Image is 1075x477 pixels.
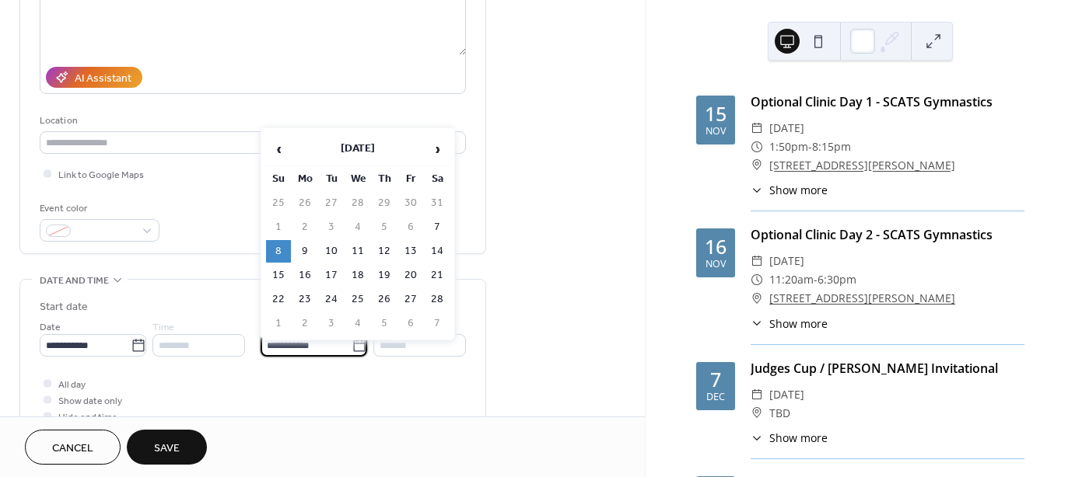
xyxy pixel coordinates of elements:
td: 6 [398,216,423,238]
div: Optional Clinic Day 2 - SCATS Gymnastics [751,225,1024,244]
span: Show more [769,430,828,446]
a: [STREET_ADDRESS][PERSON_NAME] [769,289,955,308]
button: AI Assistant [46,67,142,88]
td: 2 [292,216,317,238]
span: Save [154,440,180,457]
td: 28 [345,192,370,214]
span: - [814,270,818,289]
span: 1:50pm [769,138,808,156]
th: Fr [398,168,423,190]
span: Show more [769,315,828,332]
td: 30 [398,192,423,214]
button: Save [127,430,207,465]
div: Optional Clinic Day 1 - SCATS Gymnastics [751,92,1024,111]
td: 26 [372,288,397,311]
span: Date [40,319,61,336]
span: [DATE] [769,385,804,404]
div: ​ [751,404,763,423]
span: - [808,138,812,156]
td: 23 [292,288,317,311]
div: ​ [751,138,763,156]
div: 16 [705,237,727,256]
td: 5 [372,312,397,335]
button: Cancel [25,430,121,465]
td: 24 [319,288,344,311]
td: 28 [425,288,450,311]
td: 25 [345,288,370,311]
td: 11 [345,240,370,263]
div: AI Assistant [75,71,131,87]
span: 11:20am [769,270,814,289]
td: 27 [398,288,423,311]
td: 25 [266,192,291,214]
div: ​ [751,119,763,138]
td: 7 [425,216,450,238]
th: Mo [292,168,317,190]
td: 14 [425,240,450,263]
span: Cancel [52,440,93,457]
span: 6:30pm [818,270,856,289]
td: 20 [398,264,423,287]
td: 5 [372,216,397,238]
div: ​ [751,182,763,198]
div: ​ [751,385,763,404]
td: 4 [345,216,370,238]
td: 7 [425,312,450,335]
span: ‹ [267,134,290,165]
div: Location [40,113,463,129]
td: 27 [319,192,344,214]
span: Time [152,319,174,336]
button: ​Show more [751,182,828,198]
th: Th [372,168,397,190]
th: Tu [319,168,344,190]
span: TBD [769,404,790,423]
td: 1 [266,312,291,335]
span: Show date only [58,393,122,409]
button: ​Show more [751,430,828,446]
td: 13 [398,240,423,263]
td: 1 [266,216,291,238]
td: 6 [398,312,423,335]
div: 15 [705,104,727,124]
td: 29 [372,192,397,214]
span: Hide end time [58,409,117,426]
th: Su [266,168,291,190]
span: › [425,134,449,165]
td: 10 [319,240,344,263]
div: Event color [40,200,156,217]
td: 18 [345,264,370,287]
div: Nov [706,259,726,270]
button: ​Show more [751,315,828,332]
td: 8 [266,240,291,263]
div: 7 [710,370,721,389]
span: 8:15pm [812,138,851,156]
td: 22 [266,288,291,311]
div: Start date [40,299,88,315]
th: We [345,168,370,190]
div: ​ [751,252,763,270]
td: 16 [292,264,317,287]
span: All day [58,377,86,393]
td: 17 [319,264,344,287]
td: 19 [372,264,397,287]
span: Date and time [40,273,109,289]
a: [STREET_ADDRESS][PERSON_NAME] [769,156,955,175]
td: 4 [345,312,370,335]
div: ​ [751,270,763,289]
td: 2 [292,312,317,335]
td: 26 [292,192,317,214]
div: ​ [751,156,763,175]
td: 15 [266,264,291,287]
span: [DATE] [769,119,804,138]
td: 3 [319,312,344,335]
td: 21 [425,264,450,287]
div: ​ [751,430,763,446]
td: 9 [292,240,317,263]
div: Judges Cup / [PERSON_NAME] Invitational [751,359,1024,378]
div: ​ [751,315,763,332]
div: ​ [751,289,763,308]
th: [DATE] [292,133,423,166]
div: Nov [706,127,726,137]
span: Link to Google Maps [58,167,144,183]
